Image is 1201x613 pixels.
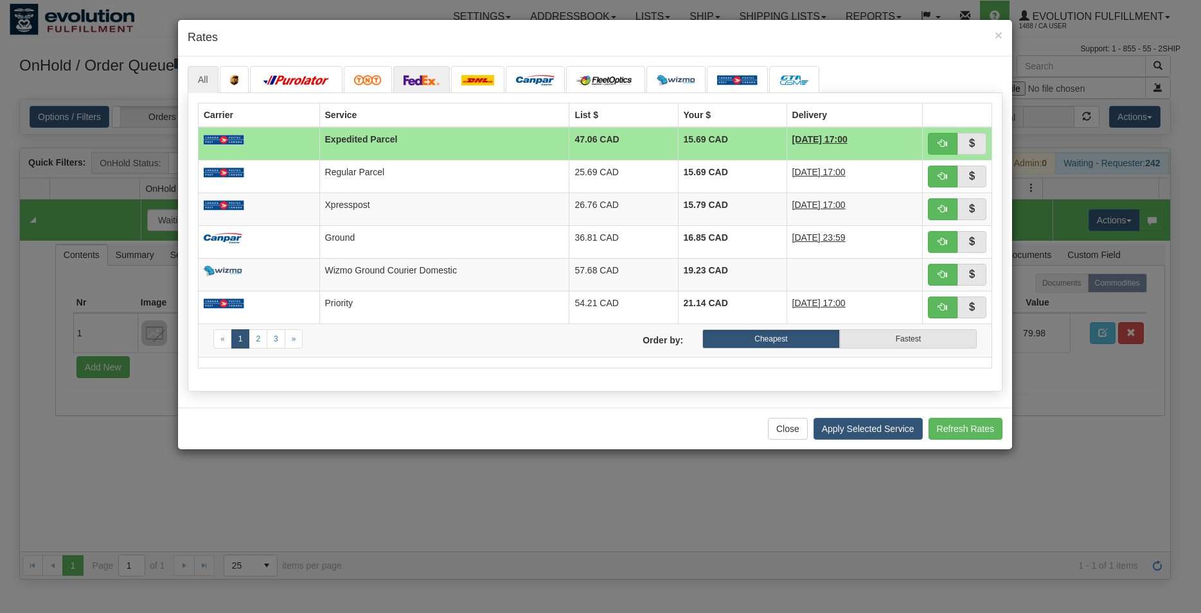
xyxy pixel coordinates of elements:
[319,160,569,193] td: Regular Parcel
[319,127,569,160] td: Expedited Parcel
[678,103,787,127] th: Your $
[840,329,977,349] label: Fastest
[188,66,218,93] a: All
[569,160,678,193] td: 25.69 CAD
[814,418,923,440] button: Apply Selected Service
[792,232,846,243] span: [DATE] 23:59
[995,28,1002,42] span: ×
[678,291,787,324] td: 21.14 CAD
[204,168,244,178] img: Canada_post.png
[787,127,922,160] td: 2 Days
[230,75,239,85] img: ups.png
[569,193,678,225] td: 26.76 CAD
[717,75,758,85] img: Canada_post.png
[768,418,808,440] button: Close
[792,200,846,210] span: [DATE] 17:00
[678,225,787,258] td: 16.85 CAD
[792,167,846,177] span: [DATE] 17:00
[267,329,285,349] a: 3
[576,75,635,85] img: CarrierLogo_10182.png
[231,329,250,349] a: 1
[787,291,922,324] td: 1 Day
[199,103,320,127] th: Carrier
[319,103,569,127] th: Service
[204,135,244,145] img: Canada_post.png
[319,291,569,324] td: Priority
[204,200,244,211] img: Canada_post.png
[595,329,693,347] label: Order by:
[220,334,225,343] span: «
[702,329,839,349] label: Cheapest
[569,103,678,127] th: List $
[678,160,787,193] td: 15.69 CAD
[516,75,555,85] img: campar.png
[787,225,922,258] td: 2 Days
[569,258,678,291] td: 57.68 CAD
[285,329,303,349] a: Next
[354,75,382,85] img: tnt.png
[319,225,569,258] td: Ground
[461,75,494,85] img: dhl.png
[569,225,678,258] td: 36.81 CAD
[657,75,695,85] img: wizmo.png
[787,193,922,225] td: 2 Days
[792,298,846,308] span: [DATE] 17:00
[678,258,787,291] td: 19.23 CAD
[787,103,922,127] th: Delivery
[292,334,296,343] span: »
[779,75,809,85] img: CarrierLogo_10191.png
[249,329,267,349] a: 2
[787,160,922,193] td: 3 Days
[213,329,232,349] a: Previous
[319,193,569,225] td: Xpresspost
[678,127,787,160] td: 15.69 CAD
[188,30,1002,46] h4: Rates
[204,266,242,276] img: wizmo.png
[569,127,678,160] td: 47.06 CAD
[995,28,1002,42] button: Close
[404,75,440,85] img: FedEx.png
[929,418,1002,440] button: Refresh Rates
[678,193,787,225] td: 15.79 CAD
[204,233,242,243] img: campar.png
[319,258,569,291] td: Wizmo Ground Courier Domestic
[260,75,332,85] img: purolator.png
[204,298,244,309] img: Canada_post.png
[792,134,848,144] span: [DATE] 17:00
[569,291,678,324] td: 54.21 CAD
